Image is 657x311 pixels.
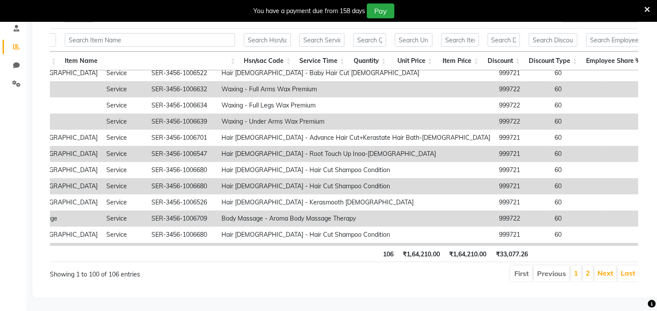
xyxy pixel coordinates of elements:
td: Service [102,114,147,130]
td: SER-3456-1006634 [147,97,217,114]
td: SER-3456-1006701 [147,130,217,146]
td: SER-3456-1006674 [147,243,217,259]
td: SER-3456-1006709 [147,211,217,227]
td: Hair [DEMOGRAPHIC_DATA] [11,194,102,211]
td: 60 [550,194,604,211]
td: SER-3456-1006680 [147,162,217,178]
td: Hair [DEMOGRAPHIC_DATA] [11,178,102,194]
td: 999721 [495,65,550,81]
a: Next [597,269,613,277]
td: 999721 [495,130,550,146]
td: Service [102,81,147,97]
div: You have a payment due from 158 days [253,7,365,16]
td: Hair [DEMOGRAPHIC_DATA] - Hair Cut Shampoo Condition [217,162,495,178]
td: 1 [604,194,645,211]
td: Service [102,97,147,114]
td: 999722 [495,97,550,114]
th: Quantity: activate to sort column ascending [349,52,390,70]
th: Unit Price: activate to sort column ascending [390,52,437,70]
td: Hair [DEMOGRAPHIC_DATA] [11,162,102,178]
th: ₹1,64,210.00 [398,245,444,262]
td: 1 [604,97,645,114]
td: 60 [550,178,604,194]
th: 106 [357,245,398,262]
td: 60 [550,97,604,114]
td: 999721 [495,146,550,162]
td: Service [102,146,147,162]
a: 1 [574,269,578,277]
td: 60 [550,65,604,81]
td: 999721 [495,178,550,194]
td: Service [102,130,147,146]
td: Body Massage - Aroma Body Massage Therapy [217,211,495,227]
input: Search Quantity [353,33,386,47]
th: Hsn/sac Code: activate to sort column ascending [239,52,295,70]
td: 60 [550,243,604,259]
td: Service [102,211,147,227]
td: Hair [DEMOGRAPHIC_DATA] - Baby Hair Cut [DEMOGRAPHIC_DATA] [217,65,495,81]
td: Waxing [11,114,102,130]
td: Hair [DEMOGRAPHIC_DATA] [11,130,102,146]
td: 1 [604,114,645,130]
td: 60 [550,81,604,97]
td: 1 [604,65,645,81]
input: Search Unit Price [395,33,432,47]
input: Search Hsn/sac Code [244,33,291,47]
a: Last [621,269,635,277]
td: Waxing - Full Arms Wax Premium [217,81,495,97]
td: SER-3456-1006680 [147,227,217,243]
td: 1 [604,178,645,194]
td: 999721 [495,227,550,243]
td: Hair [DEMOGRAPHIC_DATA] - Kerasmooth [DEMOGRAPHIC_DATA] [217,194,495,211]
td: Body Massage [11,211,102,227]
td: 1 [604,227,645,243]
th: Item Price: activate to sort column ascending [437,52,483,70]
td: 999721 [495,243,550,259]
td: 60 [550,114,604,130]
input: Search Service Time [299,33,344,47]
td: 60 [550,130,604,146]
td: 999722 [495,81,550,97]
td: Hair [DEMOGRAPHIC_DATA] - Hair Cut Shampoo Condition [217,178,495,194]
td: SER-3456-1006632 [147,81,217,97]
td: 999721 [495,194,550,211]
td: Service [102,194,147,211]
td: 1 [604,211,645,227]
th: Discount: activate to sort column ascending [483,52,525,70]
td: Hair [DEMOGRAPHIC_DATA] - Advance Hair Cut+Kerastate Hair Bath-[DEMOGRAPHIC_DATA] [217,130,495,146]
td: 60 [550,227,604,243]
th: Discount Type: activate to sort column ascending [524,52,582,70]
input: Search Item Name [65,33,235,47]
td: Hair [DEMOGRAPHIC_DATA] - [PERSON_NAME] Trim [217,243,495,259]
td: SER-3456-1006680 [147,178,217,194]
input: Search Discount [488,33,520,47]
td: Waxing - Full Legs Wax Premium [217,97,495,114]
td: Waxing - Under Arms Wax Premium [217,114,495,130]
td: 1 [604,243,645,259]
td: Hair [DEMOGRAPHIC_DATA] [11,65,102,81]
td: 60 [550,146,604,162]
input: Search Item Price [441,33,479,47]
td: Service [102,65,147,81]
td: Service [102,227,147,243]
td: Service [102,178,147,194]
th: Employee Share %: activate to sort column ascending [582,52,652,70]
td: SER-3456-1006547 [147,146,217,162]
td: 1 [604,162,645,178]
td: 999721 [495,162,550,178]
td: Service [102,162,147,178]
td: Service [102,243,147,259]
td: Hair [DEMOGRAPHIC_DATA] - Hair Cut Shampoo Condition [217,227,495,243]
td: Hair [DEMOGRAPHIC_DATA] [11,146,102,162]
td: 60 [550,211,604,227]
input: Search Discount Type [529,33,577,47]
td: 60 [550,162,604,178]
th: Service Time: activate to sort column ascending [295,52,349,70]
td: SER-3456-1006522 [147,65,217,81]
td: 1 [604,146,645,162]
td: Hair [DEMOGRAPHIC_DATA] [11,243,102,259]
input: Search Employee Share % [586,33,648,47]
td: Waxing [11,97,102,114]
button: Pay [367,3,394,18]
th: ₹1,64,210.00 [444,245,491,262]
